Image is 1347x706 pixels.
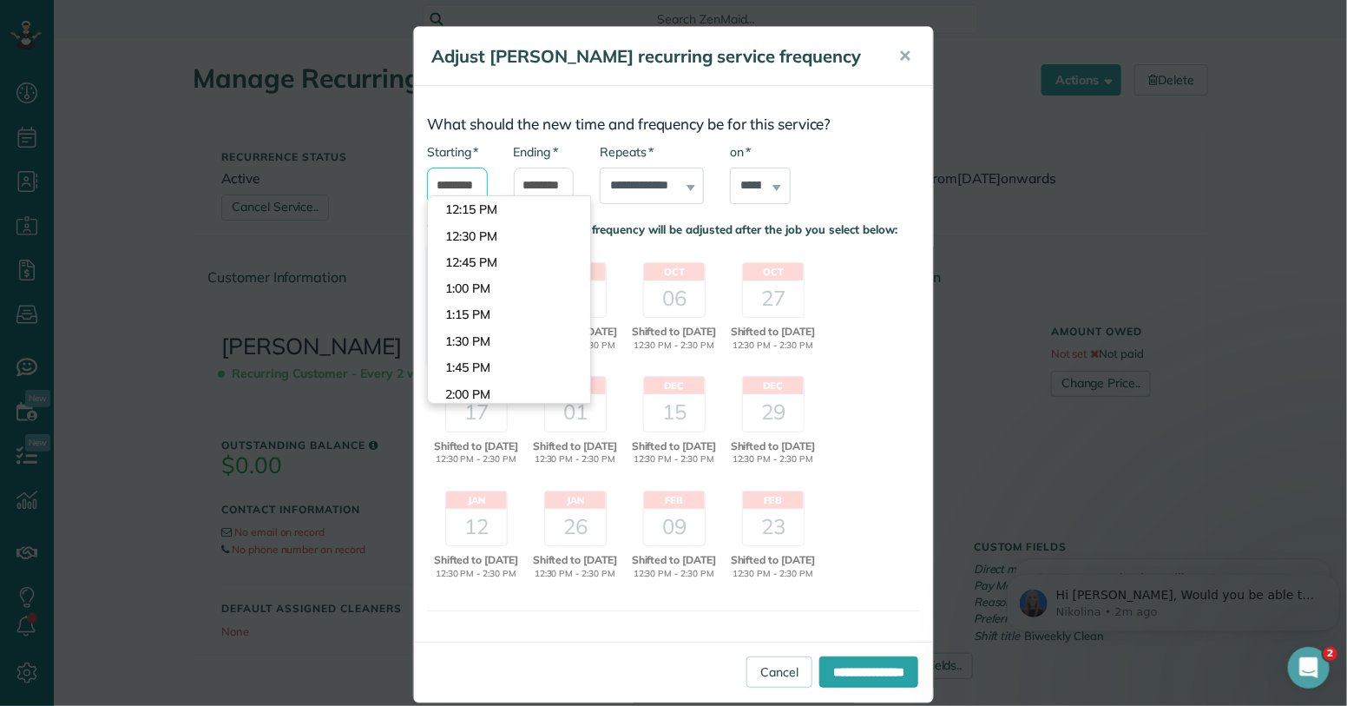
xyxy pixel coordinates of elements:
[743,509,804,545] div: 23
[726,453,820,466] span: 12:30 PM - 2:30 PM
[1324,647,1337,661] span: 2
[428,329,590,356] li: 1:30 PM
[545,394,606,431] div: 01
[56,49,319,67] p: Hi [PERSON_NAME], Would you be able to provide us with another card we can charge? Thank you, [PE...
[428,196,590,223] li: 12:15 PM
[600,143,654,161] label: Repeats
[627,340,721,353] span: 12:30 PM - 2:30 PM
[427,116,920,133] h3: What should the new time and frequency be for this service?
[644,263,705,280] header: Oct
[446,509,507,545] div: 12
[56,67,319,82] p: Message from Nikolina, sent 2m ago
[644,509,705,545] div: 09
[446,492,507,509] header: Jan
[644,280,705,317] div: 06
[428,276,590,303] li: 1:00 PM
[726,568,820,581] span: 12:30 PM - 2:30 PM
[627,568,721,581] span: 12:30 PM - 2:30 PM
[528,439,622,454] span: Shifted to [DATE]
[746,657,812,688] a: Cancel
[7,36,340,94] div: message notification from Nikolina, 2m ago. Hi Tracy, Would you be able to provide us with anothe...
[726,552,820,568] span: Shifted to [DATE]
[429,568,523,581] span: 12:30 PM - 2:30 PM
[743,394,804,431] div: 29
[428,223,590,250] li: 12:30 PM
[20,52,48,80] img: Profile image for Nikolina
[726,324,820,340] span: Shifted to [DATE]
[428,382,590,409] li: 2:00 PM
[743,280,804,317] div: 27
[627,552,721,568] span: Shifted to [DATE]
[627,453,721,466] span: 12:30 PM - 2:30 PM
[545,509,606,545] div: 26
[429,453,523,466] span: 12:30 PM - 2:30 PM
[743,263,804,280] header: Oct
[1288,647,1330,689] iframe: Intercom live chat
[545,492,606,509] header: Jan
[726,439,820,454] span: Shifted to [DATE]
[528,552,622,568] span: Shifted to [DATE]
[431,44,874,69] h5: Adjust [PERSON_NAME] recurring service frequency
[644,377,705,394] header: Dec
[627,439,721,454] span: Shifted to [DATE]
[743,377,804,394] header: Dec
[446,394,507,431] div: 17
[627,324,721,340] span: Shifted to [DATE]
[726,340,820,353] span: 12:30 PM - 2:30 PM
[528,453,622,466] span: 12:30 PM - 2:30 PM
[428,249,590,276] li: 12:45 PM
[898,46,911,66] span: ✕
[514,143,558,161] label: Ending
[428,355,590,382] li: 1:45 PM
[528,568,622,581] span: 12:30 PM - 2:30 PM
[428,302,590,329] li: 1:15 PM
[429,439,523,454] span: Shifted to [DATE]
[730,143,751,161] label: on
[644,492,705,509] header: Feb
[644,394,705,431] div: 15
[743,492,804,509] header: Feb
[427,221,920,238] p: This recurring service's time & frequency will be adjusted after the job you select below:
[429,552,523,568] span: Shifted to [DATE]
[427,143,478,161] label: Starting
